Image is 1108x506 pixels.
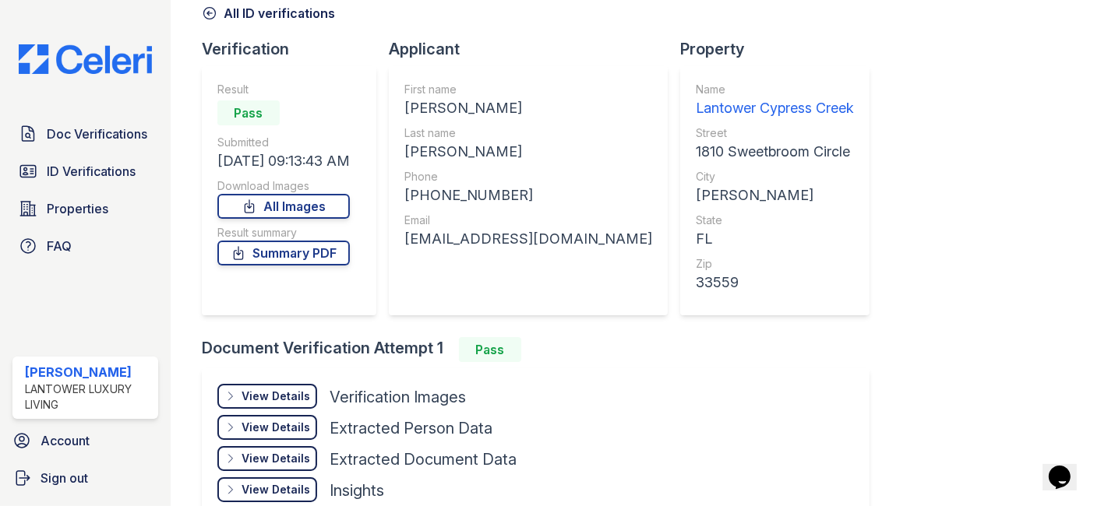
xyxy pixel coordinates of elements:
[41,469,88,487] span: Sign out
[47,237,72,255] span: FAQ
[404,184,652,206] div: [PHONE_NUMBER]
[696,97,854,119] div: Lantower Cypress Creek
[696,82,854,97] div: Name
[12,118,158,149] a: Doc Verifications
[242,388,310,404] div: View Details
[217,241,350,265] a: Summary PDF
[696,213,854,228] div: State
[330,417,492,439] div: Extracted Person Data
[12,156,158,187] a: ID Verifications
[41,431,90,450] span: Account
[1043,444,1092,490] iframe: chat widget
[696,125,854,141] div: Street
[404,125,652,141] div: Last name
[6,462,164,494] a: Sign out
[217,135,350,150] div: Submitted
[217,82,350,97] div: Result
[696,82,854,119] a: Name Lantower Cypress Creek
[330,480,384,501] div: Insights
[404,82,652,97] div: First name
[202,38,389,60] div: Verification
[217,178,350,194] div: Download Images
[25,363,152,381] div: [PERSON_NAME]
[696,169,854,184] div: City
[404,97,652,119] div: [PERSON_NAME]
[12,193,158,224] a: Properties
[696,141,854,163] div: 1810 Sweetbroom Circle
[217,150,350,172] div: [DATE] 09:13:43 AM
[404,141,652,163] div: [PERSON_NAME]
[696,256,854,272] div: Zip
[242,451,310,466] div: View Details
[202,4,335,23] a: All ID verifications
[217,194,350,219] a: All Images
[404,213,652,228] div: Email
[404,169,652,184] div: Phone
[25,381,152,413] div: Lantower Luxury Living
[330,386,466,408] div: Verification Images
[696,184,854,206] div: [PERSON_NAME]
[217,225,350,241] div: Result summary
[217,100,280,125] div: Pass
[389,38,680,60] div: Applicant
[242,420,310,435] div: View Details
[404,228,652,250] div: [EMAIL_ADDRESS][DOMAIN_NAME]
[696,272,854,293] div: 33559
[680,38,882,60] div: Property
[6,425,164,456] a: Account
[330,448,517,470] div: Extracted Document Data
[696,228,854,250] div: FL
[47,199,108,218] span: Properties
[47,162,136,181] span: ID Verifications
[6,44,164,74] img: CE_Logo_Blue-a8612792a0a2168367f1c8372b55b34899dd931a85d93a1a3d3e32e68fde9ad4.png
[12,230,158,262] a: FAQ
[242,482,310,497] div: View Details
[459,337,521,362] div: Pass
[47,125,147,143] span: Doc Verifications
[202,337,882,362] div: Document Verification Attempt 1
